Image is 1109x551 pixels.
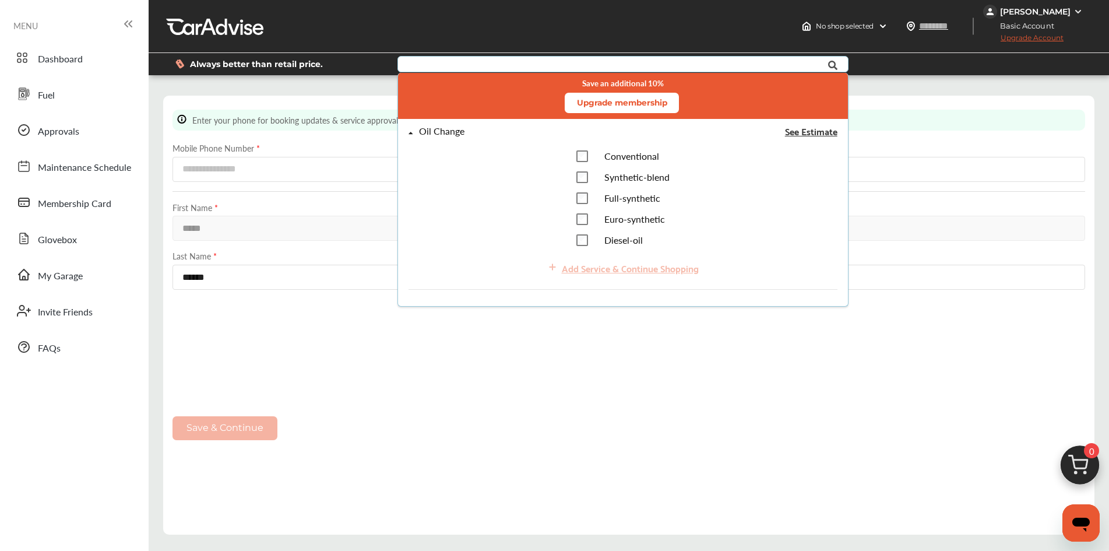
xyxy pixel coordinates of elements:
img: cart_icon.3d0951e8.svg [1052,440,1108,496]
span: My Garage [38,269,83,284]
a: Dashboard [10,43,137,73]
a: Fuel [10,79,137,109]
a: My Garage [10,259,137,290]
a: Membership Card [10,187,137,217]
a: Maintenance Schedule [10,151,137,181]
a: FAQs [10,332,137,362]
div: Oil Change [419,127,464,136]
img: header-down-arrow.9dd2ce7d.svg [878,22,888,31]
a: Invite Friends [10,296,137,326]
span: MENU [13,21,38,30]
span: Full-synthetic [604,191,660,205]
span: See Estimate [785,127,837,136]
label: Last Name [172,250,1085,262]
span: Euro-synthetic [604,212,665,226]
label: Mobile Phone Number [172,142,1085,154]
div: [PERSON_NAME] [1000,6,1071,17]
span: 0 [1084,443,1099,458]
span: FAQs [38,341,61,356]
span: Conventional [604,149,659,163]
span: Approvals [38,124,79,139]
iframe: Button to launch messaging window [1062,504,1100,542]
label: First Name [172,202,1085,213]
button: Upgrade membership [565,93,679,113]
span: Diesel-oil [604,233,643,247]
span: Membership Card [38,196,111,212]
img: info-Icon.6181e609.svg [177,114,186,124]
small: Save an additional 10% [582,79,664,88]
img: header-home-logo.8d720a4f.svg [802,22,811,31]
span: Fuel [38,88,55,103]
span: No shop selected [816,22,874,31]
a: Glovebox [10,223,137,254]
span: Always better than retail price. [190,60,323,68]
span: Basic Account [984,20,1063,32]
img: header-divider.bc55588e.svg [973,17,974,35]
span: Invite Friends [38,305,93,320]
span: Glovebox [38,233,77,248]
img: WGsFRI8htEPBVLJbROoPRyZpYNWhNONpIPPETTm6eUC0GeLEiAAAAAElFTkSuQmCC [1073,7,1083,16]
img: dollor_label_vector.a70140d1.svg [175,59,184,69]
a: Approvals [10,115,137,145]
img: jVpblrzwTbfkPYzPPzSLxeg0AAAAASUVORK5CYII= [983,5,997,19]
span: Dashboard [38,52,83,67]
span: Synthetic-blend [604,170,670,184]
div: Enter your phone for booking updates & service approvals [172,110,1085,131]
img: location_vector.a44bc228.svg [906,22,916,31]
span: Upgrade Account [983,33,1064,48]
span: Maintenance Schedule [38,160,131,176]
